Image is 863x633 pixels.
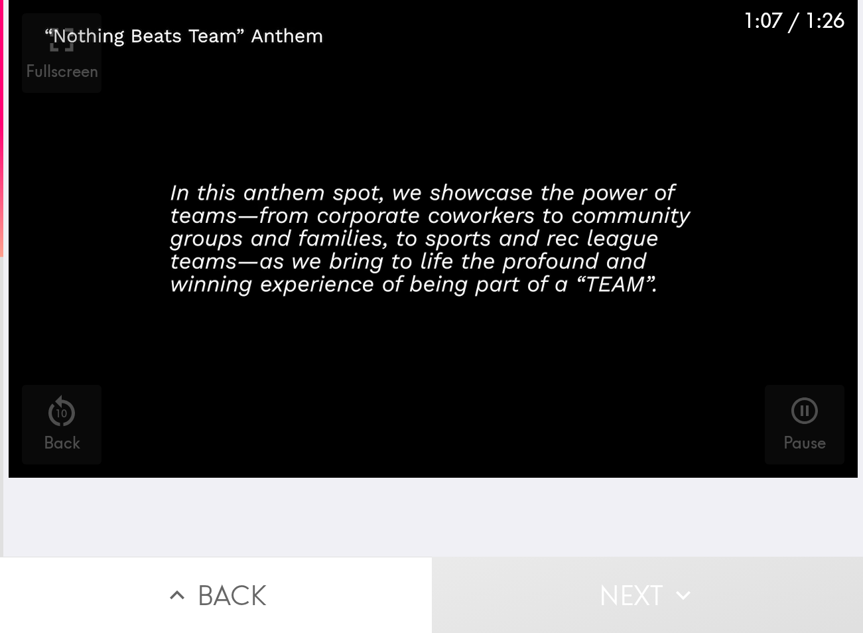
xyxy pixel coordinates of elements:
[783,432,826,455] h5: Pause
[22,385,101,464] button: 10Back
[743,7,844,35] div: 1:07 / 1:26
[55,406,67,421] p: 10
[26,60,98,83] h5: Fullscreen
[44,432,80,455] h5: Back
[22,13,101,93] button: Fullscreen
[765,385,844,464] button: Pause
